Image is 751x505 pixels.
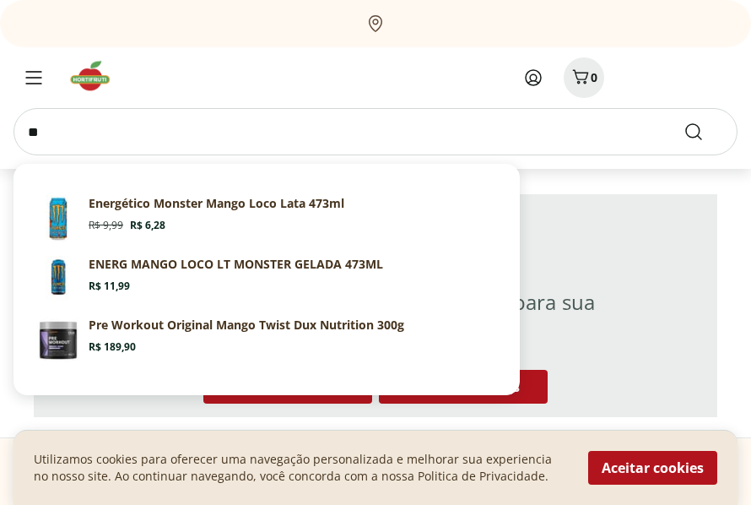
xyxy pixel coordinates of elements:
a: PrincipalEnergético Monster Mango Loco Lata 473mlR$ 9,99R$ 6,28 [28,188,505,249]
button: Menu [14,57,54,98]
span: R$ 9,99 [89,219,123,232]
span: R$ 189,90 [89,340,136,354]
a: ENERG MANGO LOCO LT MONSTER GELADA 473MLR$ 11,99 [28,249,505,310]
button: Aceitar cookies [588,451,717,485]
p: Pre Workout Original Mango Twist Dux Nutrition 300g [89,317,404,334]
input: search [14,108,737,155]
p: Utilizamos cookies para oferecer uma navegação personalizada e melhorar sua experiencia no nosso ... [34,451,568,485]
button: Submit Search [683,122,724,142]
a: Pre Workout Original Mango Twist Dux 300gPre Workout Original Mango Twist Dux Nutrition 300gR$ 18... [28,310,505,371]
img: Hortifruti [68,59,124,93]
span: 0 [591,69,597,85]
img: Pre Workout Original Mango Twist Dux 300g [35,317,82,364]
p: ENERG MANGO LOCO LT MONSTER GELADA 473ML [89,256,383,273]
span: R$ 11,99 [89,280,130,293]
button: Carrinho [564,57,604,98]
span: R$ 6,28 [130,219,165,232]
img: Principal [35,195,82,242]
p: Energético Monster Mango Loco Lata 473ml [89,195,344,212]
